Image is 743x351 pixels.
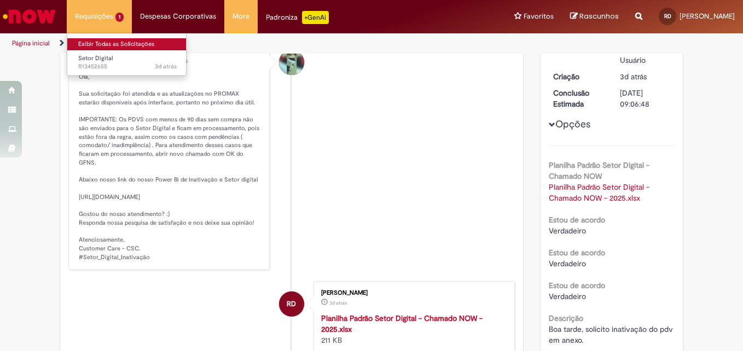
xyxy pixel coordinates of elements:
[570,11,619,22] a: Rascunhos
[620,72,647,81] time: 27/08/2025 14:06:45
[545,71,612,82] dt: Criação
[620,71,671,82] div: 27/08/2025 14:06:45
[233,11,249,22] span: More
[664,13,671,20] span: RD
[549,291,586,301] span: Verdadeiro
[321,290,503,296] div: [PERSON_NAME]
[545,87,612,109] dt: Conclusão Estimada
[549,248,605,258] b: Estou de acordo
[266,11,329,24] div: Padroniza
[620,72,647,81] span: 3d atrás
[287,291,296,317] span: RD
[75,11,113,22] span: Requisições
[67,38,188,50] a: Exibir Todas as Solicitações
[8,33,487,54] ul: Trilhas de página
[155,62,177,71] span: 3d atrás
[67,33,187,76] ul: Requisições
[620,87,671,109] div: [DATE] 09:06:48
[78,62,177,71] span: R13452655
[12,39,50,48] a: Página inicial
[549,280,605,290] b: Estou de acordo
[329,300,347,306] span: 3d atrás
[329,300,347,306] time: 27/08/2025 14:06:33
[321,313,503,346] div: 211 KB
[549,313,583,323] b: Descrição
[524,11,554,22] span: Favoritos
[279,291,304,317] div: Ryan Doarte
[79,73,261,261] p: Olá, Sua solicitação foi atendida e as atualizações no PROMAX estarão disponíveis após interface,...
[302,11,329,24] p: +GenAi
[155,62,177,71] time: 27/08/2025 14:06:46
[549,215,605,225] b: Estou de acordo
[549,182,652,203] a: Download de Planilha Padrão Setor Digital - Chamado NOW - 2025.xlsx
[78,54,113,62] span: Setor Digital
[549,324,675,345] span: Boa tarde, solicito inativação do pdv em anexo.
[620,44,671,66] div: Pendente Usuário
[279,50,304,75] div: Breno Duarte Eleoterio Da Costa
[140,11,216,22] span: Despesas Corporativas
[549,226,586,236] span: Verdadeiro
[1,5,57,27] img: ServiceNow
[680,11,735,21] span: [PERSON_NAME]
[67,52,188,73] a: Aberto R13452655 : Setor Digital
[579,11,619,21] span: Rascunhos
[321,313,483,334] a: Planilha Padrão Setor Digital - Chamado NOW - 2025.xlsx
[549,259,586,268] span: Verdadeiro
[549,160,649,181] b: Planilha Padrão Setor Digital - Chamado NOW
[115,13,124,22] span: 1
